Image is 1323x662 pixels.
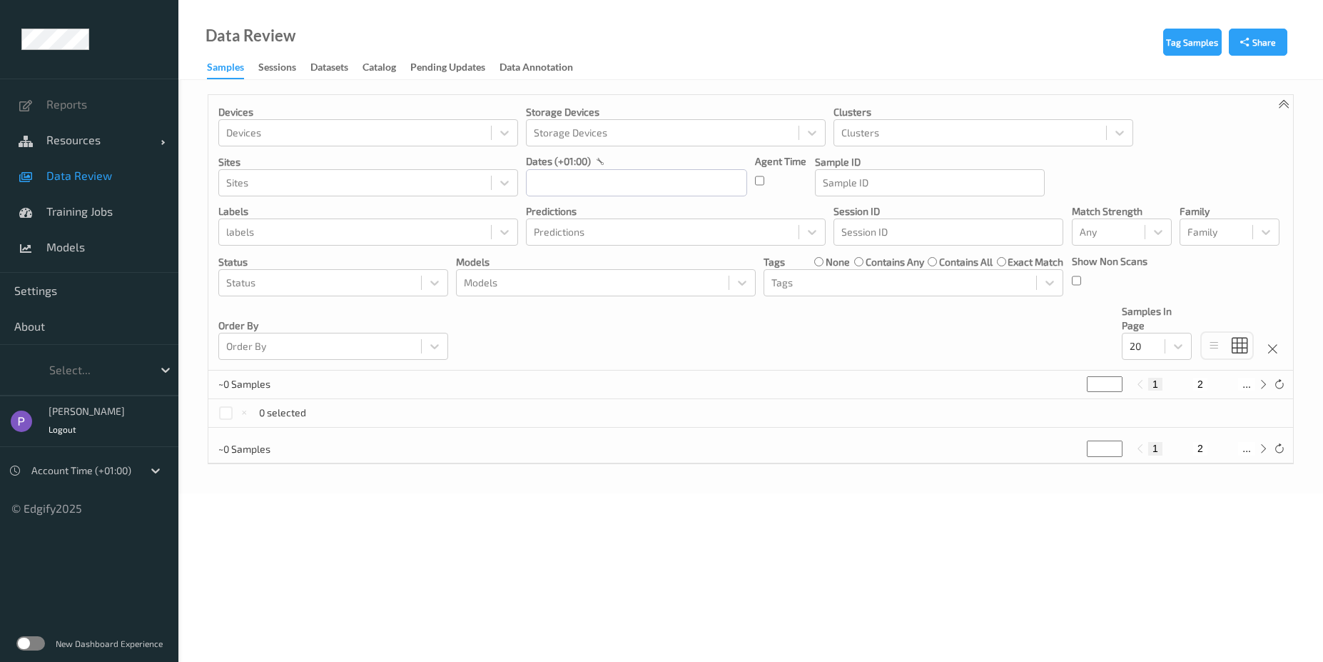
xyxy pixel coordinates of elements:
a: Sessions [258,58,310,78]
p: Show Non Scans [1072,254,1147,269]
p: Sample ID [815,155,1045,169]
p: Clusters [833,105,1133,119]
button: ... [1238,378,1255,391]
p: 0 selected [259,406,306,420]
a: Samples [207,58,258,79]
a: Catalog [363,58,410,78]
label: contains any [866,255,924,269]
p: Order By [218,319,448,333]
p: Devices [218,105,518,119]
p: Storage Devices [526,105,826,119]
p: Session ID [833,204,1063,219]
p: labels [218,204,518,219]
a: Data Annotation [500,58,587,78]
div: Data Annotation [500,60,573,78]
a: Datasets [310,58,363,78]
label: contains all [939,255,993,269]
div: Sessions [258,60,296,78]
a: Pending Updates [410,58,500,78]
p: ~0 Samples [218,377,325,391]
p: Family [1180,204,1279,219]
button: 1 [1148,378,1162,391]
button: 1 [1148,442,1162,455]
p: Tags [764,255,785,269]
p: Agent Time [755,154,806,169]
p: ~0 Samples [218,442,325,456]
div: Samples [207,60,244,79]
label: none [826,255,850,269]
button: ... [1238,442,1255,455]
div: Catalog [363,60,396,78]
p: Status [218,255,448,269]
div: Pending Updates [410,60,485,78]
button: 2 [1193,378,1207,391]
button: Tag Samples [1163,29,1222,56]
p: dates (+01:00) [526,154,591,169]
p: Models [456,255,756,269]
p: Predictions [526,204,826,219]
p: Sites [218,155,518,169]
label: exact match [1008,255,1063,269]
div: Datasets [310,60,348,78]
button: 2 [1193,442,1207,455]
p: Samples In Page [1122,304,1192,333]
div: Data Review [206,29,295,43]
button: Share [1229,29,1287,56]
p: Match Strength [1072,204,1172,219]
